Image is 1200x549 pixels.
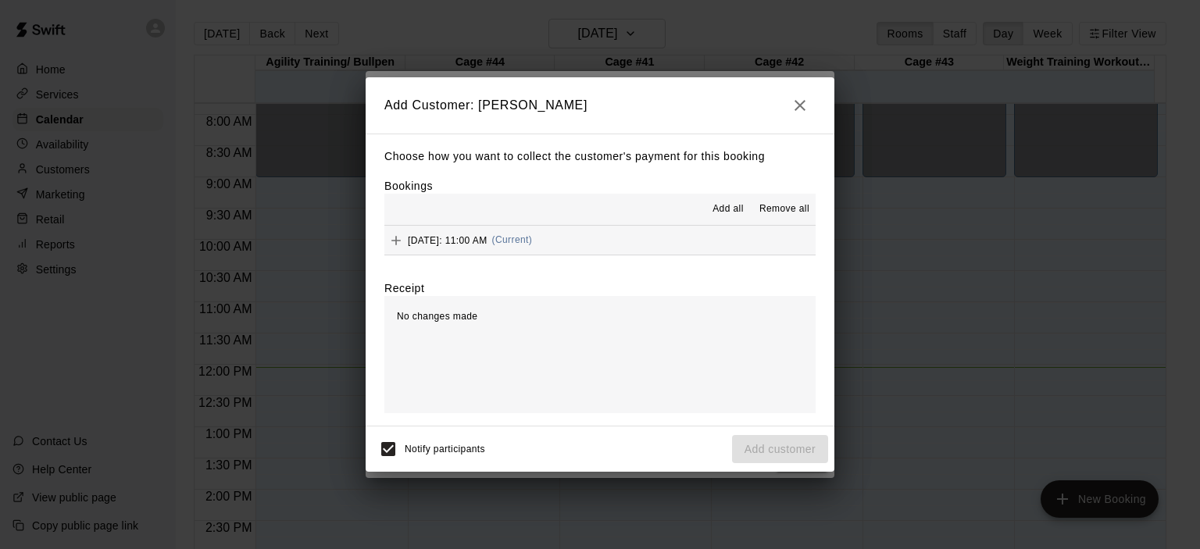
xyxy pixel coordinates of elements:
span: Notify participants [405,444,485,455]
span: No changes made [397,311,477,322]
p: Choose how you want to collect the customer's payment for this booking [384,147,816,166]
h2: Add Customer: [PERSON_NAME] [366,77,834,134]
span: Add all [712,201,744,217]
label: Bookings [384,180,433,192]
button: Add all [703,197,753,222]
span: Remove all [759,201,809,217]
button: Add[DATE]: 11:00 AM(Current) [384,226,816,255]
button: Remove all [753,197,816,222]
span: Add [384,234,408,245]
span: (Current) [492,234,533,245]
label: Receipt [384,280,424,296]
span: [DATE]: 11:00 AM [408,234,487,245]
